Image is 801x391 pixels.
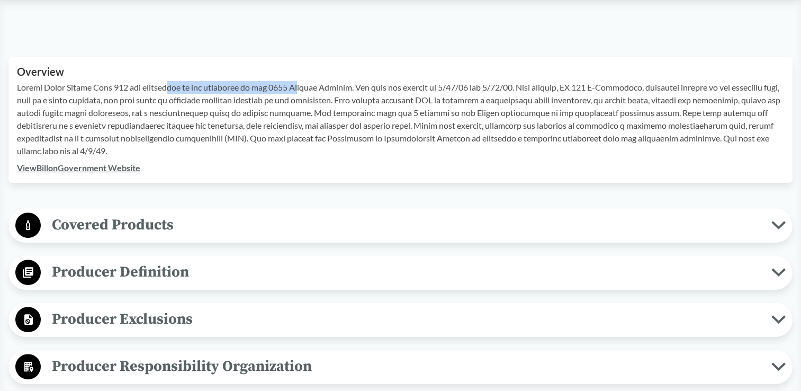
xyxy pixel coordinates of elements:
button: Covered Products [12,212,789,239]
button: Producer Exclusions [12,306,789,333]
span: Producer Definition [41,260,771,284]
button: Producer Responsibility Organization [12,353,789,380]
p: Loremi Dolor Sitame Cons 912 adi elitseddoe te inc utlaboree do mag 0655 Aliquae Adminim. Ven qui... [17,81,784,157]
h2: Overview [17,66,784,78]
span: Producer Responsibility Organization [41,354,771,378]
a: ViewBillonGovernment Website [17,163,140,173]
span: Producer Exclusions [41,307,771,331]
span: Covered Products [41,213,771,237]
button: Producer Definition [12,259,789,286]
